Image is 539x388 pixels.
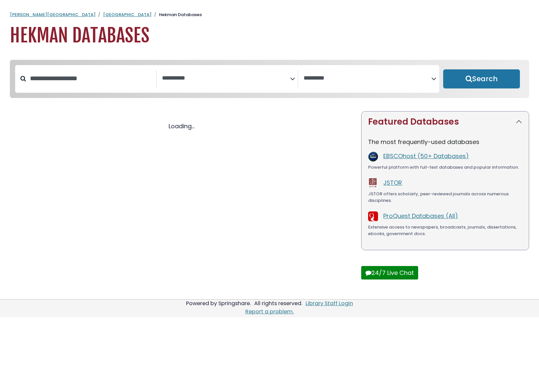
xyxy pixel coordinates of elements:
a: Report a problem. [245,308,294,315]
div: Loading... [10,122,353,131]
a: EBSCOhost (50+ Databases) [383,152,469,160]
input: Search database by title or keyword [26,73,156,84]
div: All rights reserved. [253,300,303,307]
a: ProQuest Databases (All) [383,212,458,220]
nav: breadcrumb [10,12,529,18]
a: JSTOR [383,179,402,187]
button: Submit for Search Results [443,69,520,88]
a: [PERSON_NAME][GEOGRAPHIC_DATA] [10,12,95,18]
a: Library Staff Login [306,300,353,307]
div: Powerful platform with full-text databases and popular information. [368,164,522,171]
button: Featured Databases [362,111,529,132]
textarea: Search [162,75,290,82]
a: [GEOGRAPHIC_DATA] [103,12,151,18]
h1: Hekman Databases [10,25,529,47]
div: Powered by Springshare. [185,300,252,307]
div: Extensive access to newspapers, broadcasts, journals, dissertations, ebooks, government docs. [368,224,522,237]
p: The most frequently-used databases [368,137,522,146]
div: JSTOR offers scholarly, peer-reviewed journals across numerous disciplines. [368,191,522,204]
li: Hekman Databases [151,12,202,18]
nav: Search filters [10,60,529,98]
button: 24/7 Live Chat [361,266,418,279]
textarea: Search [304,75,432,82]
